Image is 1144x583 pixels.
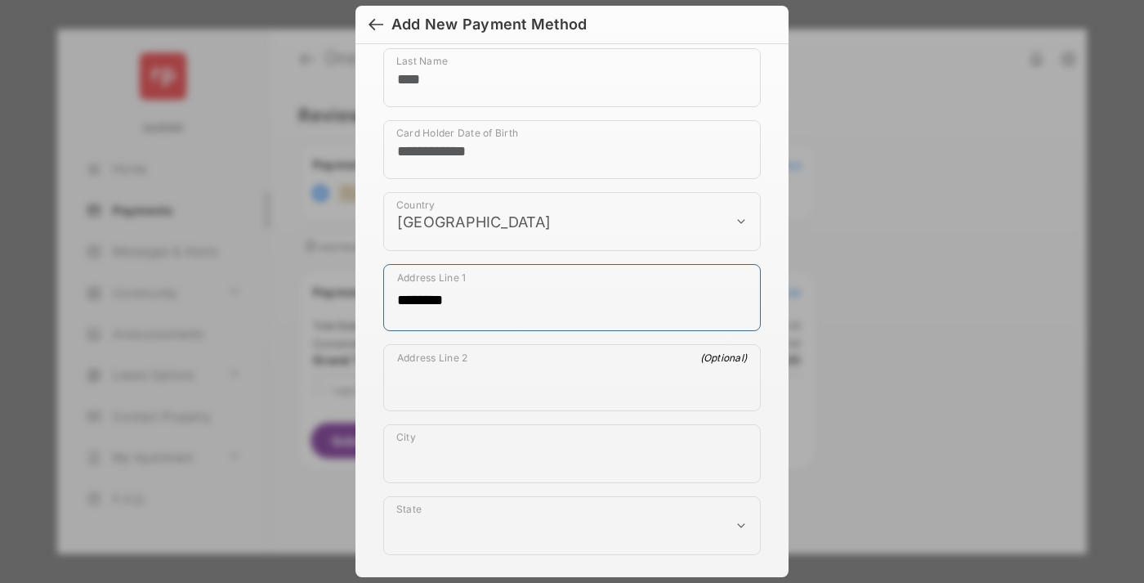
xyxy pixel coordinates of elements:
[383,496,761,555] div: payment_method_screening[postal_addresses][administrativeArea]
[383,344,761,411] div: payment_method_screening[postal_addresses][addressLine2]
[383,192,761,251] div: payment_method_screening[postal_addresses][country]
[391,16,587,34] div: Add New Payment Method
[383,424,761,483] div: payment_method_screening[postal_addresses][locality]
[383,264,761,331] div: payment_method_screening[postal_addresses][addressLine1]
